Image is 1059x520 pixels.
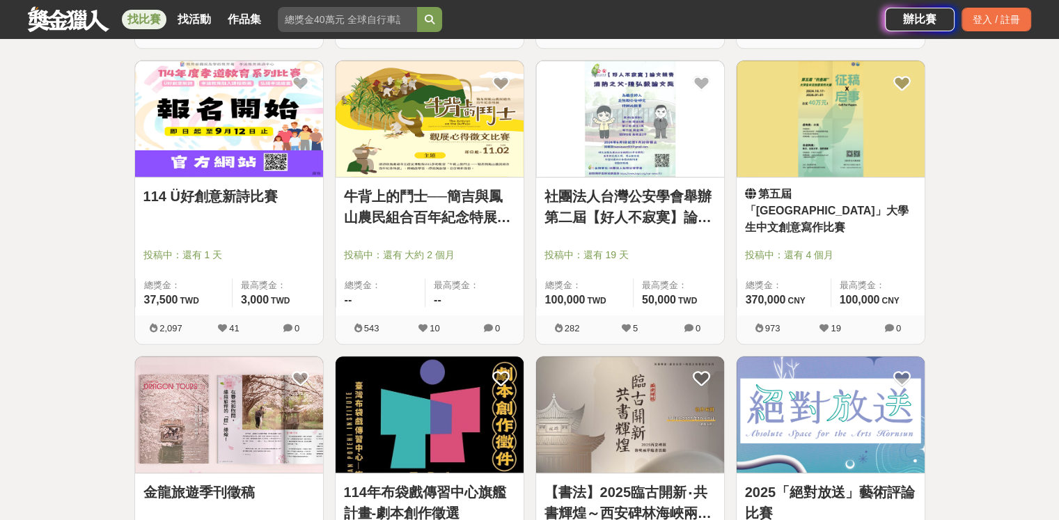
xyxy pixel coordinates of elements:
img: Cover Image [737,356,925,473]
a: 找比賽 [122,10,166,29]
img: Cover Image [536,356,724,473]
span: 100,000 [545,294,586,306]
span: -- [434,294,441,306]
span: 投稿中：還有 19 天 [544,248,716,262]
span: 100,000 [840,294,880,306]
span: 282 [565,323,580,333]
span: 總獎金： [746,278,822,292]
span: CNY [881,296,899,306]
div: 登入 / 註冊 [962,8,1031,31]
span: 最高獎金： [241,278,315,292]
img: Cover Image [135,61,323,177]
img: Cover Image [536,61,724,177]
input: 總獎金40萬元 全球自行車設計比賽 [278,7,417,32]
span: 0 [696,323,700,333]
a: Cover Image [336,61,524,178]
a: 找活動 [172,10,217,29]
span: 0 [295,323,299,333]
span: 0 [896,323,901,333]
a: 第五屆「[GEOGRAPHIC_DATA]」大學生中文創意寫作比賽 [745,186,916,236]
span: 總獎金： [545,278,625,292]
img: Cover Image [737,61,925,177]
span: TWD [678,296,697,306]
span: CNY [787,296,805,306]
span: 總獎金： [345,278,417,292]
span: 3,000 [241,294,269,306]
span: -- [345,294,352,306]
a: 作品集 [222,10,267,29]
span: 投稿中：還有 1 天 [143,248,315,262]
a: 牛背上的鬥士──簡吉與鳳山農民組合百年紀念特展觀展心得 徵文比賽 [344,186,515,228]
a: 社團法人台灣公安學會舉辦第二屆【好人不寂寞】論文競賽 [544,186,716,228]
span: 最高獎金： [840,278,916,292]
img: Cover Image [135,356,323,473]
span: 2,097 [159,323,182,333]
span: 19 [831,323,840,333]
span: 最高獎金： [642,278,716,292]
span: 0 [495,323,500,333]
span: 最高獎金： [434,278,515,292]
span: 投稿中：還有 大約 2 個月 [344,248,515,262]
span: 41 [229,323,239,333]
span: 投稿中：還有 4 個月 [745,248,916,262]
span: 5 [633,323,638,333]
span: 973 [765,323,780,333]
a: 金龍旅遊季刊徵稿 [143,482,315,503]
span: 370,000 [746,294,786,306]
a: Cover Image [536,61,724,178]
img: Cover Image [336,356,524,473]
a: 114 Ü好創意新詩比賽 [143,186,315,207]
span: 總獎金： [144,278,223,292]
span: 50,000 [642,294,676,306]
span: 10 [430,323,439,333]
span: TWD [587,296,606,306]
a: 辦比賽 [885,8,955,31]
span: 543 [364,323,379,333]
a: Cover Image [737,61,925,178]
span: TWD [271,296,290,306]
span: 37,500 [144,294,178,306]
img: Cover Image [336,61,524,177]
span: TWD [180,296,198,306]
a: Cover Image [135,61,323,178]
